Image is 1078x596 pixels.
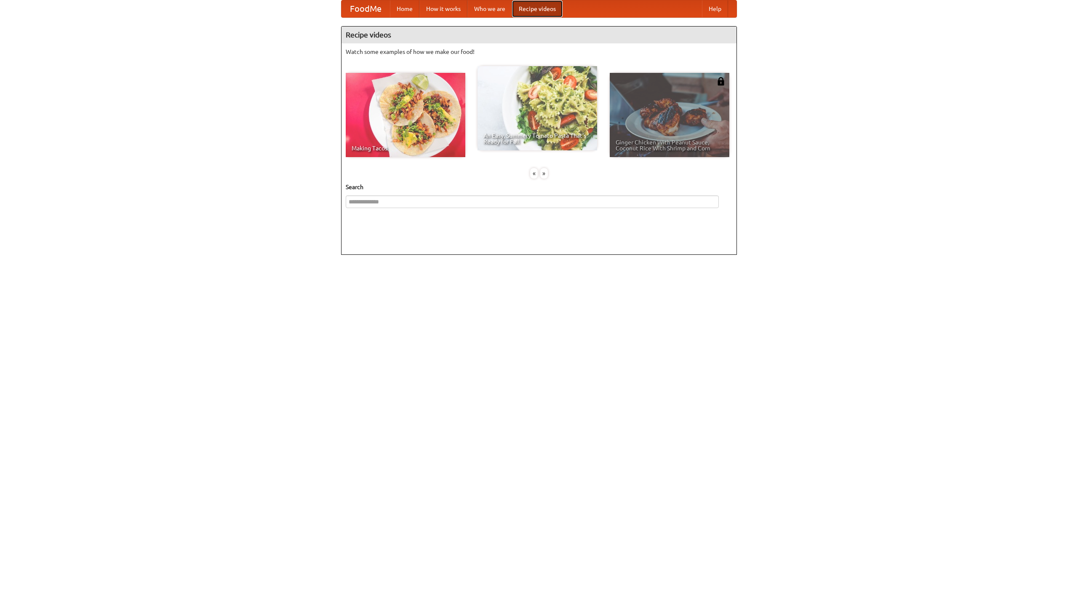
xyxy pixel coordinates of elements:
h4: Recipe videos [342,27,736,43]
img: 483408.png [717,77,725,86]
a: Recipe videos [512,0,563,17]
h5: Search [346,183,732,191]
a: How it works [419,0,467,17]
div: » [540,168,548,179]
a: Who we are [467,0,512,17]
div: « [530,168,538,179]
span: An Easy, Summery Tomato Pasta That's Ready for Fall [483,133,591,144]
a: FoodMe [342,0,390,17]
a: Help [702,0,728,17]
a: An Easy, Summery Tomato Pasta That's Ready for Fall [478,66,597,150]
span: Making Tacos [352,145,459,151]
p: Watch some examples of how we make our food! [346,48,732,56]
a: Making Tacos [346,73,465,157]
a: Home [390,0,419,17]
